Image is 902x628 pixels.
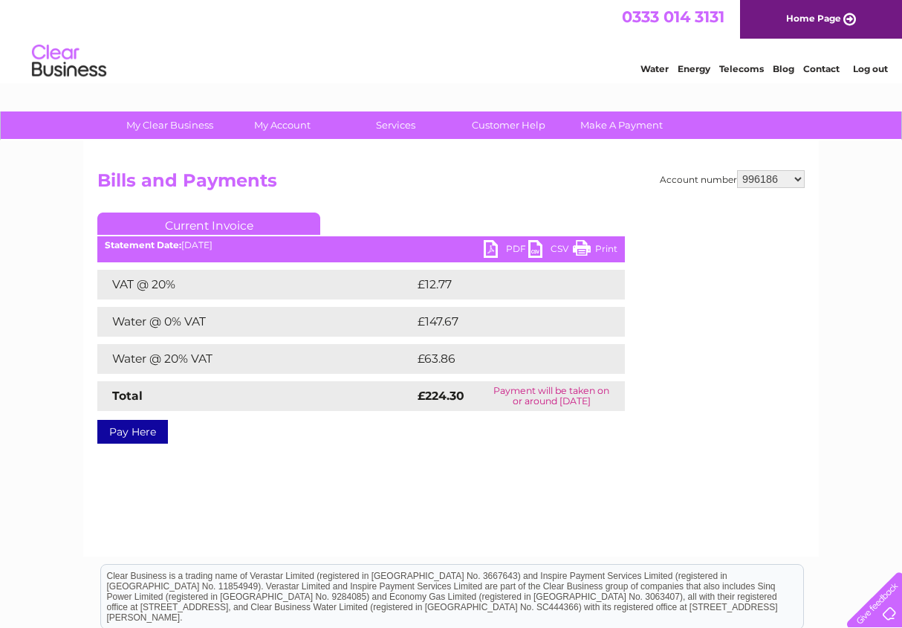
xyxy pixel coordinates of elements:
[105,239,181,250] b: Statement Date:
[31,39,107,84] img: logo.png
[414,344,595,374] td: £63.86
[853,63,888,74] a: Log out
[97,307,414,337] td: Water @ 0% VAT
[414,307,597,337] td: £147.67
[334,111,457,139] a: Services
[484,240,528,262] a: PDF
[97,344,414,374] td: Water @ 20% VAT
[97,240,625,250] div: [DATE]
[101,8,803,72] div: Clear Business is a trading name of Verastar Limited (registered in [GEOGRAPHIC_DATA] No. 3667643...
[447,111,570,139] a: Customer Help
[660,170,805,188] div: Account number
[803,63,840,74] a: Contact
[97,420,168,444] a: Pay Here
[622,7,724,26] a: 0333 014 3131
[478,381,625,411] td: Payment will be taken on or around [DATE]
[560,111,683,139] a: Make A Payment
[640,63,669,74] a: Water
[221,111,344,139] a: My Account
[773,63,794,74] a: Blog
[97,270,414,300] td: VAT @ 20%
[414,270,593,300] td: £12.77
[678,63,710,74] a: Energy
[97,170,805,198] h2: Bills and Payments
[112,389,143,403] strong: Total
[719,63,764,74] a: Telecoms
[97,213,320,235] a: Current Invoice
[418,389,464,403] strong: £224.30
[108,111,231,139] a: My Clear Business
[573,240,617,262] a: Print
[528,240,573,262] a: CSV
